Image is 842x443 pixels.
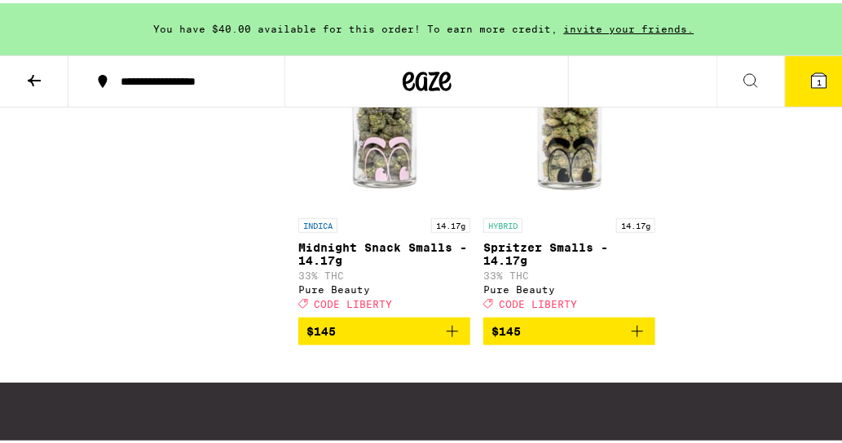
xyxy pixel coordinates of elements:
[483,215,522,230] p: HYBRID
[483,44,655,314] a: Open page for Spritzer Smalls - 14.17g from Pure Beauty
[298,314,470,342] button: Add to bag
[314,296,392,306] span: CODE LIBERTY
[492,322,521,335] span: $145
[488,44,651,207] img: Pure Beauty - Spritzer Smalls - 14.17g
[483,281,655,292] div: Pure Beauty
[306,322,336,335] span: $145
[298,281,470,292] div: Pure Beauty
[303,44,466,207] img: Pure Beauty - Midnight Snack Smalls - 14.17g
[616,215,655,230] p: 14.17g
[154,20,558,31] span: You have $40.00 available for this order! To earn more credit,
[558,20,700,31] span: invite your friends.
[298,238,470,264] p: Midnight Snack Smalls - 14.17g
[483,314,655,342] button: Add to bag
[483,267,655,278] p: 33% THC
[817,74,822,84] span: 1
[431,215,470,230] p: 14.17g
[11,11,118,24] span: Hi. Need any help?
[499,296,577,306] span: CODE LIBERTY
[298,215,337,230] p: INDICA
[483,238,655,264] p: Spritzer Smalls - 14.17g
[298,44,470,314] a: Open page for Midnight Snack Smalls - 14.17g from Pure Beauty
[298,267,470,278] p: 33% THC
